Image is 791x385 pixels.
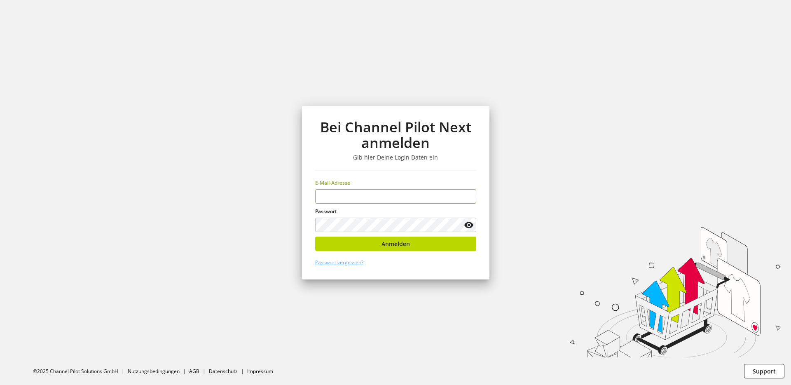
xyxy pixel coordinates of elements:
button: Anmelden [315,237,476,251]
span: Support [753,367,776,376]
span: Passwort [315,208,337,215]
a: Impressum [247,368,273,375]
span: Anmelden [381,239,410,248]
h3: Gib hier Deine Login Daten ein [315,154,476,161]
a: Passwort vergessen? [315,259,363,266]
a: Nutzungsbedingungen [128,368,180,375]
a: AGB [189,368,199,375]
a: Datenschutz [209,368,238,375]
h1: Bei Channel Pilot Next anmelden [315,119,476,151]
span: E-Mail-Adresse [315,179,350,186]
button: Support [744,364,784,378]
li: ©2025 Channel Pilot Solutions GmbH [33,368,128,375]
